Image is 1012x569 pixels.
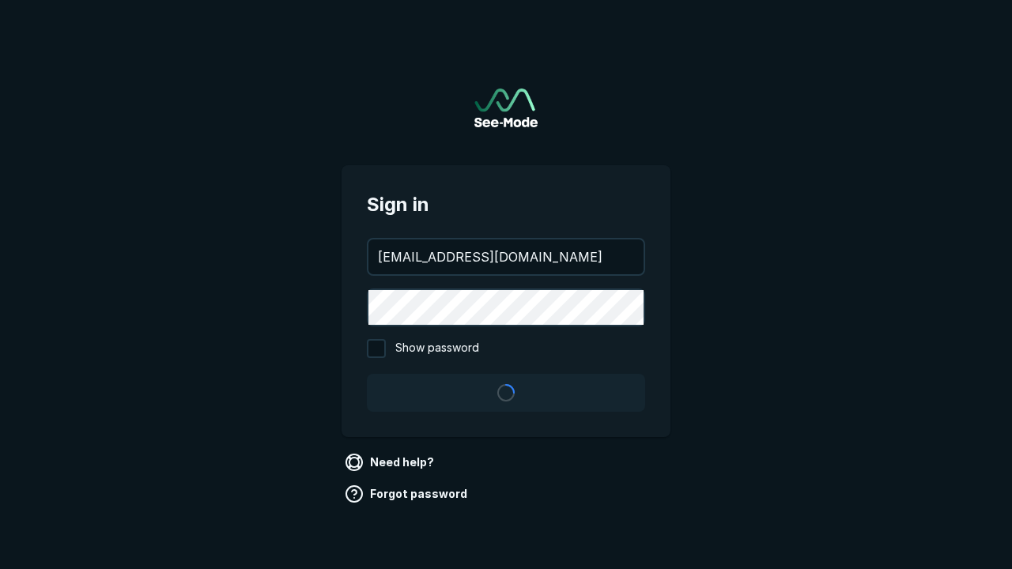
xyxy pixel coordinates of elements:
a: Need help? [342,450,440,475]
a: Forgot password [342,481,474,507]
a: Go to sign in [474,89,538,127]
input: your@email.com [368,239,644,274]
span: Sign in [367,190,645,219]
span: Show password [395,339,479,358]
img: See-Mode Logo [474,89,538,127]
